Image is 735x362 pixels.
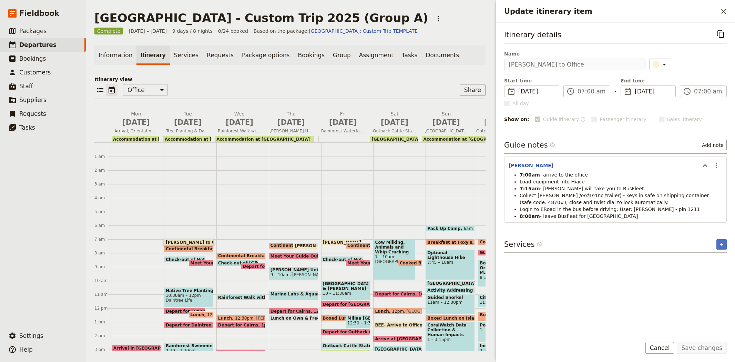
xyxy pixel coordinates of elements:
span: 7:45 – 10am [427,260,473,265]
div: Continental Breakfast at Hotel [164,246,213,252]
div: Depart for Cairns10:45am [373,291,422,297]
div: Activity Addressing Contemporary & Traditional Protected Area Management [426,287,475,294]
div: Outback Cattle Station [321,342,370,349]
span: Depart for Daintree Rainforest [166,323,240,327]
span: [GEOGRAPHIC_DATA] Camping [371,137,442,142]
span: Bookings [19,55,46,62]
h2: Update itinerary item [504,6,718,17]
div: Accommodation at [GEOGRAPHIC_DATA]Accommodation at [GEOGRAPHIC_DATA]Accommodation at [GEOGRAPHIC_... [112,136,577,142]
span: Marine Labs & Aquarium with Venomous Creatures & Mangrove Biome [270,292,438,296]
strong: 8:00am [520,213,540,219]
input: ​ [694,87,722,95]
div: Check-out of Hotel [164,256,206,263]
span: Check-out of Hotel [166,257,212,262]
h2: Thu [269,110,313,128]
span: CoralWatch Data Collection & Human Impacts [427,323,473,337]
span: Login to ERoad in the bus before driving: User: [PERSON_NAME] - pin 1211 [520,207,700,212]
div: [PERSON_NAME] to the Office [293,242,318,249]
span: 2:30 – 3:30pm [166,348,196,353]
div: Depart for Cairns12pm [269,308,318,314]
span: Packages [19,28,47,34]
span: Lunch [190,312,207,317]
span: ​ [566,87,575,95]
button: ​ [650,59,670,70]
div: 1 pm [94,319,112,325]
span: [GEOGRAPHIC_DATA] [375,259,413,264]
div: Boat Transfer & Orientation with Marine Biologist8:30 – 10:30am [478,260,527,287]
div: [PERSON_NAME] to Office [321,239,363,245]
div: 6 am [94,223,112,228]
span: [PERSON_NAME] University Marine Labs, Speaker & Free Time [267,128,316,134]
div: BEE- Arrive to Office [373,322,422,328]
h2: Sun [425,110,468,128]
span: [PERSON_NAME] to Office [323,240,385,244]
button: Share [460,84,486,96]
span: [DATE] [218,117,261,128]
span: 10:45am [418,292,437,296]
a: Documents [421,46,463,65]
div: Check-out of Hotel [321,256,363,263]
span: ​ [683,87,691,95]
button: Sun [DATE][GEOGRAPHIC_DATA] [GEOGRAPHIC_DATA] Snorkelling & CoralWatch Data Collection [422,110,473,136]
span: Arrival in [GEOGRAPHIC_DATA] [113,346,188,350]
div: Continental Breakfast at Hotel [216,253,266,259]
span: 12:30 – 1:30pm [347,321,380,325]
div: Arrive at Hotel3pm [216,349,266,356]
div: Accommodation at [GEOGRAPHIC_DATA] [112,136,159,142]
span: Cooked Breakfast at the [GEOGRAPHIC_DATA] [400,261,509,265]
h3: Guide notes [504,140,555,150]
button: Add service inclusion [716,239,727,250]
a: Group [329,46,355,65]
h1: [GEOGRAPHIC_DATA] - Custom Trip 2025 (Group A) [94,11,428,25]
span: Depart for [GEOGRAPHIC_DATA] [323,302,400,306]
span: Depart for Lunch Spot [166,309,221,313]
span: [DATE] [518,87,555,95]
button: [PERSON_NAME] [509,162,553,169]
div: [PERSON_NAME] to Office [164,239,213,245]
span: All day [512,100,529,107]
div: Rainforest Swimming Hole2:30 – 3:30pm [164,342,213,356]
span: Boat Transfer & Orientation with Marine Biologist [480,261,525,275]
span: Settings [19,332,43,339]
span: 2:30 – 3:30pm [480,348,510,353]
span: [DATE] [114,117,158,128]
span: Walk to [GEOGRAPHIC_DATA] [480,250,550,255]
span: Meet Your Guide Outside Reception & Depart [270,254,379,258]
span: Passenger itinerary [600,116,646,123]
div: Continental Breakfast at Hotel [346,242,370,249]
span: Continental Breakfast at Hotel [270,243,345,248]
span: 9 days / 8 nights [172,28,213,34]
div: [GEOGRAPHIC_DATA] & [PERSON_NAME][GEOGRAPHIC_DATA]10 – 11:30am [321,280,370,301]
span: ​ [624,87,632,95]
div: Check-out of [GEOGRAPHIC_DATA] [216,260,258,266]
span: [DATE] [269,117,313,128]
span: Pack Up Camp [427,226,463,231]
button: Time shown on guide itinerary [580,115,586,123]
span: [DATE] [321,117,365,128]
span: Boxed Lunch on Island [427,316,483,320]
span: Optional Lighthouse Hike [427,250,473,260]
div: 4 am [94,195,112,201]
button: Wed [DATE]Rainforest Walk with Indigenous Guides [215,110,267,136]
span: Arrive at Hotel [218,350,255,355]
em: 'Jordan' [578,193,596,198]
span: [DATE] [373,117,416,128]
span: Customers [19,69,51,76]
span: Rainforest Walk with Indigenous Guides [215,128,264,134]
span: Native Tree Planting Service Work [166,288,212,293]
span: Activity Addressing Contemporary & Traditional Protected Area Management [427,288,610,293]
a: Package options [238,46,294,65]
span: Lunch [375,309,392,313]
span: [PERSON_NAME] [254,316,290,320]
span: 3pm [255,350,265,355]
div: Breakfast at Foxy's [426,239,475,245]
div: Indigenous Culture2:30 – 3:30pm [478,342,527,356]
div: Cow Milking, Animals and Whip Cracking7 – 10am[GEOGRAPHIC_DATA] [373,239,415,280]
span: [GEOGRAPHIC_DATA] [375,347,426,351]
span: ​ [507,87,515,95]
div: 5 am [94,209,112,214]
h2: Sat [373,110,416,128]
div: 2 am [94,168,112,173]
span: BEE- Arrive to Office [375,323,425,327]
span: [DATE] [166,117,210,128]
